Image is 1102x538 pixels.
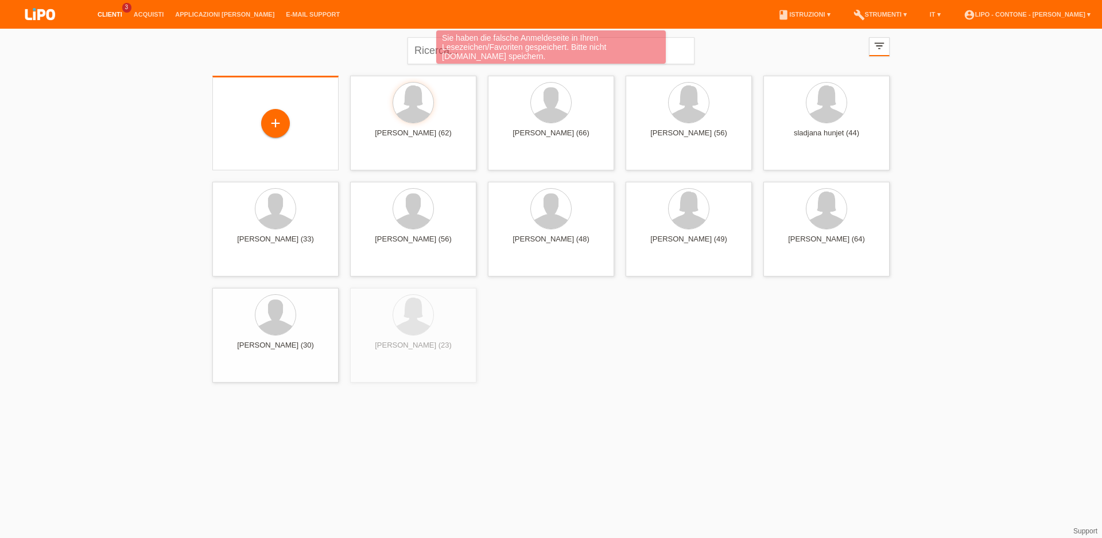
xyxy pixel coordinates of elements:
a: Acquisti [128,11,170,18]
a: Support [1073,527,1097,535]
i: account_circle [964,9,975,21]
a: IT ▾ [924,11,946,18]
i: build [853,9,865,21]
div: Registrare cliente [262,114,289,133]
div: [PERSON_NAME] (21) [497,341,605,359]
a: buildStrumenti ▾ [848,11,913,18]
div: [PERSON_NAME] (48) [497,235,605,253]
i: book [778,9,789,21]
div: [PERSON_NAME] (66) [497,128,605,147]
div: [PERSON_NAME] (33) [222,235,329,253]
a: LIPO pay [11,24,69,32]
span: 3 [122,3,131,13]
a: account_circleLIPO - Contone - [PERSON_NAME] ▾ [958,11,1096,18]
div: Sie haben die falsche Anmeldeseite in Ihren Lesezeichen/Favoriten gespeichert. Bitte nicht [DOMAI... [436,30,666,64]
div: [PERSON_NAME] (23) [359,341,467,359]
a: Applicazioni [PERSON_NAME] [169,11,280,18]
div: [PERSON_NAME] (56) [635,128,743,147]
a: E-mail Support [280,11,346,18]
div: [PERSON_NAME] (30) [222,341,329,359]
div: [PERSON_NAME] (64) [773,235,880,253]
a: bookIstruzioni ▾ [772,11,836,18]
div: [PERSON_NAME] (62) [359,128,467,147]
a: Clienti [92,11,128,18]
div: [PERSON_NAME] (56) [359,235,467,253]
div: sladjana hunjet (44) [773,128,880,147]
div: [PERSON_NAME] (49) [635,235,743,253]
